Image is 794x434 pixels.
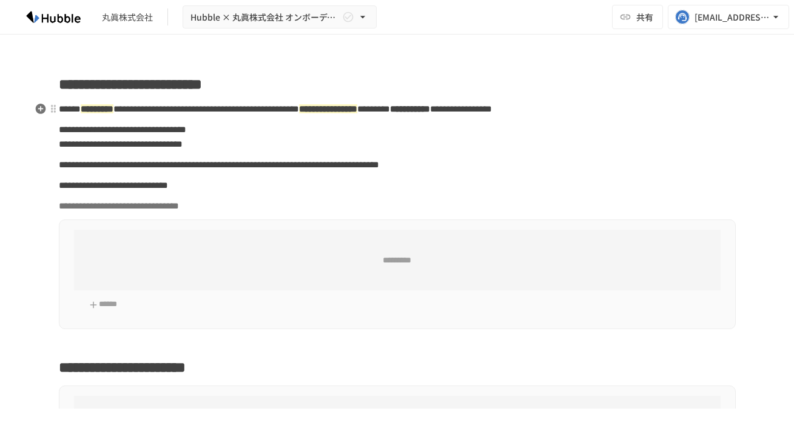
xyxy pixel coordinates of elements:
div: [EMAIL_ADDRESS][DOMAIN_NAME] [695,10,770,25]
img: HzDRNkGCf7KYO4GfwKnzITak6oVsp5RHeZBEM1dQFiQ [15,7,92,27]
span: 共有 [636,10,653,24]
span: Hubble × 丸眞株式会社 オンボーディングプロジェクト [190,10,340,25]
button: Hubble × 丸眞株式会社 オンボーディングプロジェクト [183,5,377,29]
button: [EMAIL_ADDRESS][DOMAIN_NAME] [668,5,789,29]
button: 共有 [612,5,663,29]
div: 丸眞株式会社 [102,11,153,24]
